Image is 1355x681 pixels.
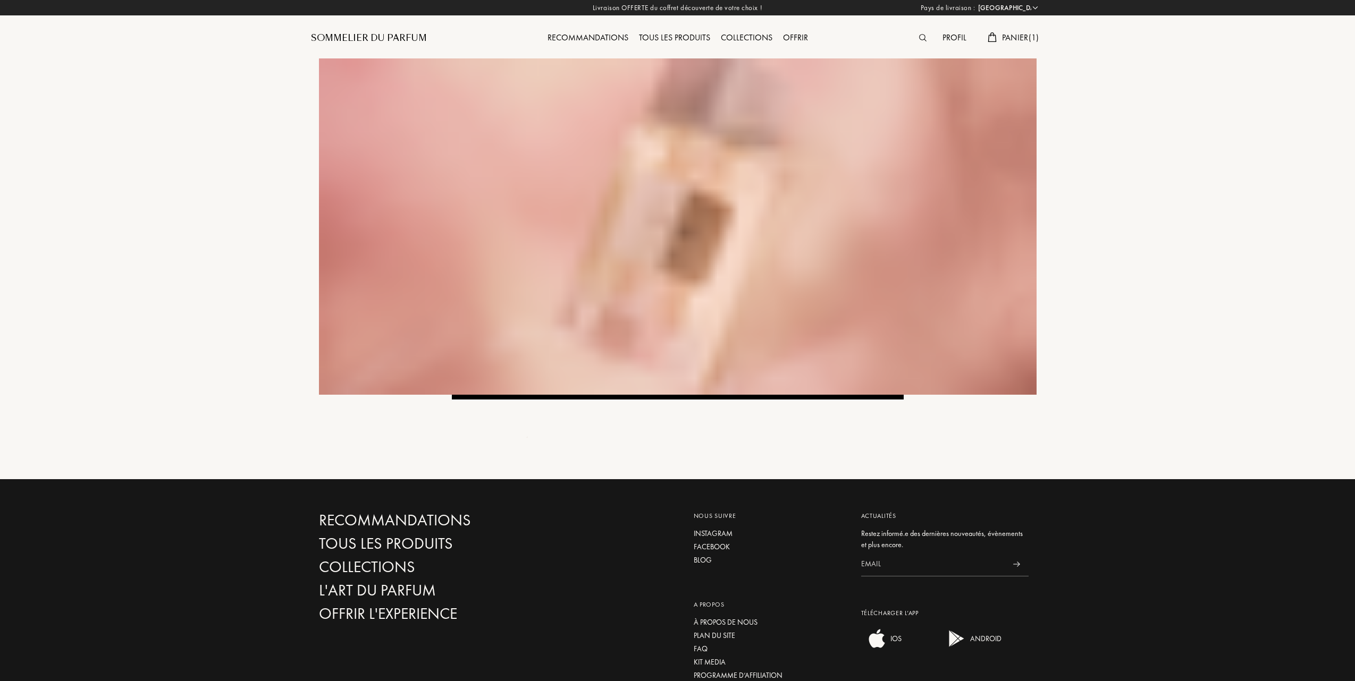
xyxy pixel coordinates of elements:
[634,32,716,43] a: Tous les produits
[694,617,845,628] a: À propos de nous
[319,605,548,623] a: Offrir l'experience
[1013,561,1020,567] img: news_send.svg
[716,31,778,45] div: Collections
[319,58,1037,395] img: Frassai Banner
[311,32,427,45] a: Sommelier du Parfum
[694,670,845,681] a: Programme d’affiliation
[694,555,845,566] a: Blog
[861,552,1005,576] input: Email
[937,31,972,45] div: Profil
[319,581,548,600] a: L'Art du Parfum
[1031,4,1039,12] img: arrow_w.png
[861,528,1029,550] div: Restez informé.e des dernières nouveautés, évènements et plus encore.
[694,657,845,668] a: Kit media
[778,31,813,45] div: Offrir
[319,558,548,576] a: Collections
[866,628,888,649] img: ios app
[319,511,548,530] a: Recommandations
[988,32,996,42] img: cart.svg
[921,3,975,13] span: Pays de livraison :
[888,628,902,649] div: IOS
[694,528,845,539] a: Instagram
[542,32,634,43] a: Recommandations
[694,630,845,641] a: Plan du site
[542,31,634,45] div: Recommandations
[919,34,927,41] img: search_icn.svg
[319,534,548,553] a: Tous les produits
[634,31,716,45] div: Tous les produits
[861,642,902,651] a: ios appIOS
[946,628,967,649] img: android app
[778,32,813,43] a: Offrir
[861,511,1029,521] div: Actualités
[861,608,1029,618] div: Télécharger L’app
[967,628,1001,649] div: ANDROID
[694,643,845,654] a: FAQ
[1002,32,1039,43] span: Panier ( 1 )
[694,600,845,609] div: A propos
[937,32,972,43] a: Profil
[694,511,845,521] div: Nous suivre
[694,541,845,552] a: Facebook
[941,642,1001,651] a: android appANDROID
[716,32,778,43] a: Collections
